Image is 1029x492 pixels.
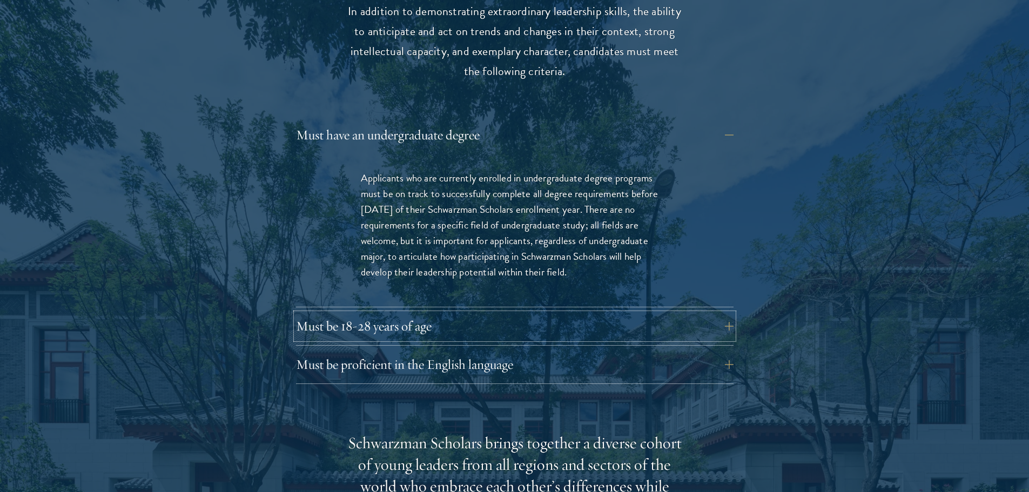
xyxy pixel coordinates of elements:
button: Must have an undergraduate degree [296,122,734,148]
p: In addition to demonstrating extraordinary leadership skills, the ability to anticipate and act o... [347,2,682,82]
button: Must be proficient in the English language [296,352,734,378]
button: Must be 18-28 years of age [296,313,734,339]
p: Applicants who are currently enrolled in undergraduate degree programs must be on track to succes... [361,170,669,280]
